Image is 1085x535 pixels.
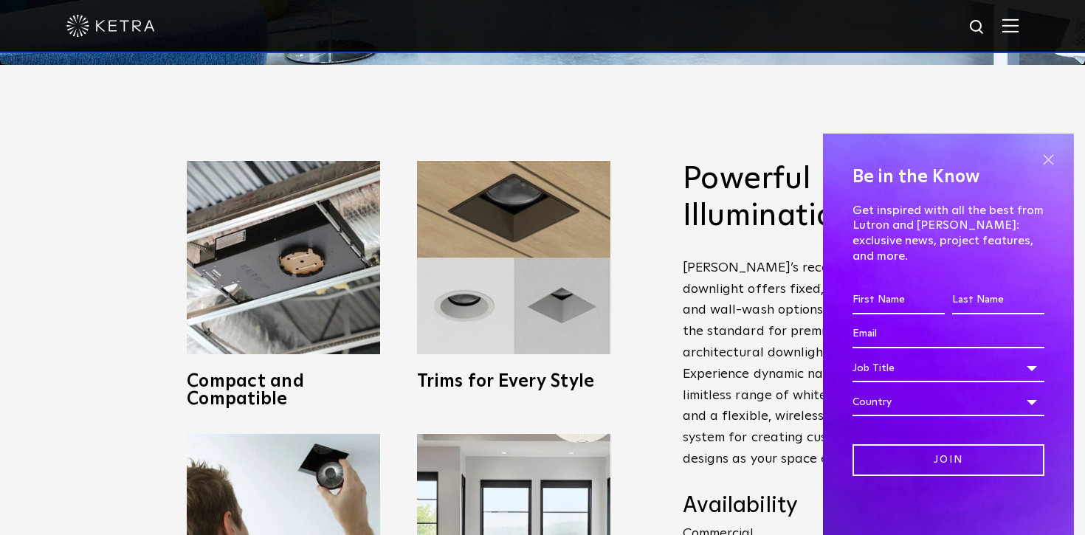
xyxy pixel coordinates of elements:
[187,373,380,408] h3: Compact and Compatible
[952,286,1044,314] input: Last Name
[852,444,1044,476] input: Join
[968,18,987,37] img: search icon
[852,163,1044,191] h4: Be in the Know
[852,354,1044,382] div: Job Title
[683,492,912,520] h4: Availability
[417,161,610,354] img: trims-for-every-style
[66,15,155,37] img: ketra-logo-2019-white
[683,258,912,470] p: [PERSON_NAME]’s recessed downlight offers fixed, adjustable, and wall-wash options that elevate t...
[852,388,1044,416] div: Country
[1002,18,1019,32] img: Hamburger%20Nav.svg
[187,161,380,354] img: compact-and-copatible
[852,286,945,314] input: First Name
[417,373,610,390] h3: Trims for Every Style
[852,320,1044,348] input: Email
[683,161,912,235] h2: Powerful Illumination
[852,203,1044,264] p: Get inspired with all the best from Lutron and [PERSON_NAME]: exclusive news, project features, a...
